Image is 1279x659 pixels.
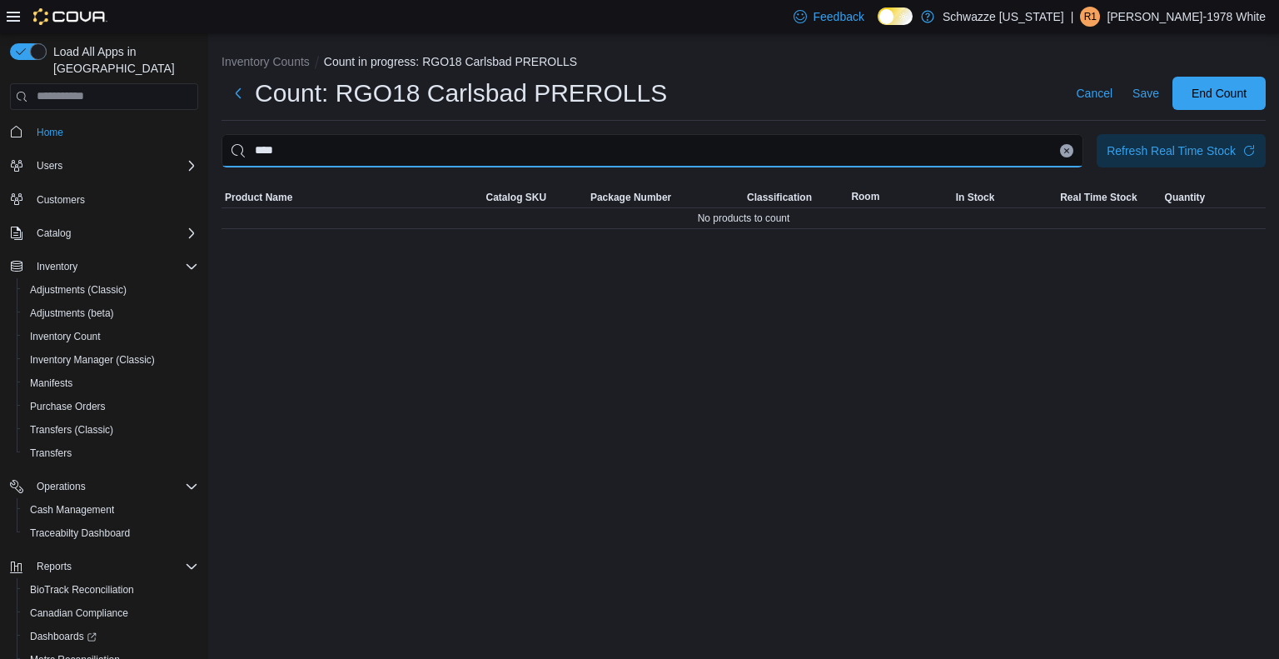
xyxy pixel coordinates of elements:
button: Customers [3,187,205,212]
p: | [1071,7,1074,27]
span: Manifests [30,377,72,390]
a: Inventory Manager (Classic) [23,350,162,370]
span: Adjustments (beta) [30,307,114,320]
a: Customers [30,190,92,210]
button: Canadian Compliance [17,602,205,625]
span: Reports [37,560,72,573]
button: Users [3,154,205,177]
button: Quantity [1162,187,1266,207]
button: Inventory [30,257,84,277]
button: Inventory Count [17,325,205,348]
span: Adjustments (Classic) [30,283,127,297]
button: Catalog SKU [483,187,587,207]
button: Manifests [17,372,205,395]
div: Robert-1978 White [1080,7,1100,27]
img: Cova [33,8,107,25]
span: Operations [37,480,86,493]
span: Real Time Stock [1060,191,1137,204]
span: Reports [30,557,198,577]
button: Adjustments (Classic) [17,278,205,302]
button: Inventory [3,255,205,278]
div: Refresh Real Time Stock [1107,142,1236,159]
a: Transfers (Classic) [23,420,120,440]
span: Home [30,122,198,142]
span: Inventory Count [23,327,198,347]
span: Canadian Compliance [30,607,128,620]
span: End Count [1192,85,1247,102]
span: Dashboards [30,630,97,643]
span: Product Name [225,191,292,204]
button: Cancel [1069,77,1119,110]
input: This is a search bar. After typing your query, hit enter to filter the results lower in the page. [221,134,1083,167]
a: Canadian Compliance [23,603,135,623]
button: Count in progress: RGO18 Carlsbad PREROLLS [324,55,577,68]
nav: An example of EuiBreadcrumbs [221,53,1266,73]
button: Users [30,156,69,176]
a: Inventory Count [23,327,107,347]
span: Traceabilty Dashboard [30,527,130,540]
span: Customers [30,189,198,210]
button: Traceabilty Dashboard [17,522,205,545]
span: Room [851,190,879,203]
span: Inventory [30,257,198,277]
span: Users [30,156,198,176]
span: Operations [30,477,198,497]
button: Catalog [30,223,77,243]
span: Catalog [30,223,198,243]
span: Catalog SKU [486,191,547,204]
button: Cash Management [17,498,205,522]
a: Cash Management [23,500,121,520]
span: BioTrack Reconciliation [30,583,134,597]
span: Canadian Compliance [23,603,198,623]
a: Dashboards [17,625,205,648]
span: Adjustments (Classic) [23,280,198,300]
span: Cash Management [30,503,114,517]
span: Cancel [1076,85,1112,102]
button: Reports [3,555,205,578]
button: Save [1126,77,1166,110]
span: Manifests [23,373,198,393]
span: Package Number [590,191,671,204]
span: Inventory Count [30,330,101,343]
span: Classification [747,191,812,204]
button: Classification [744,187,848,207]
button: Home [3,120,205,144]
button: Purchase Orders [17,395,205,418]
span: Customers [37,193,85,207]
input: Dark Mode [878,7,913,25]
a: Home [30,122,70,142]
a: Manifests [23,373,79,393]
button: Inventory Manager (Classic) [17,348,205,372]
span: Inventory Manager (Classic) [23,350,198,370]
a: Transfers [23,443,78,463]
h1: Count: RGO18 Carlsbad PREROLLS [255,77,667,110]
span: Load All Apps in [GEOGRAPHIC_DATA] [47,43,198,77]
span: No products to count [698,212,790,225]
span: Inventory Manager (Classic) [30,353,155,367]
span: Purchase Orders [23,397,198,417]
span: Dashboards [23,627,198,647]
span: Inventory [37,260,77,273]
button: Operations [30,477,92,497]
button: Package Number [587,187,744,207]
button: BioTrack Reconciliation [17,578,205,602]
button: Transfers [17,442,205,465]
span: Transfers [23,443,198,463]
span: Transfers (Classic) [23,420,198,440]
span: Transfers [30,447,72,460]
button: Next [221,77,255,110]
button: Adjustments (beta) [17,302,205,325]
span: Quantity [1165,191,1206,204]
a: Adjustments (Classic) [23,280,133,300]
span: Home [37,126,63,139]
span: Adjustments (beta) [23,303,198,323]
button: Catalog [3,222,205,245]
span: R1 [1084,7,1097,27]
a: Dashboards [23,627,103,647]
a: Adjustments (beta) [23,303,121,323]
button: Reports [30,557,78,577]
button: Transfers (Classic) [17,418,205,442]
button: Product Name [221,187,483,207]
span: Purchase Orders [30,400,106,413]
